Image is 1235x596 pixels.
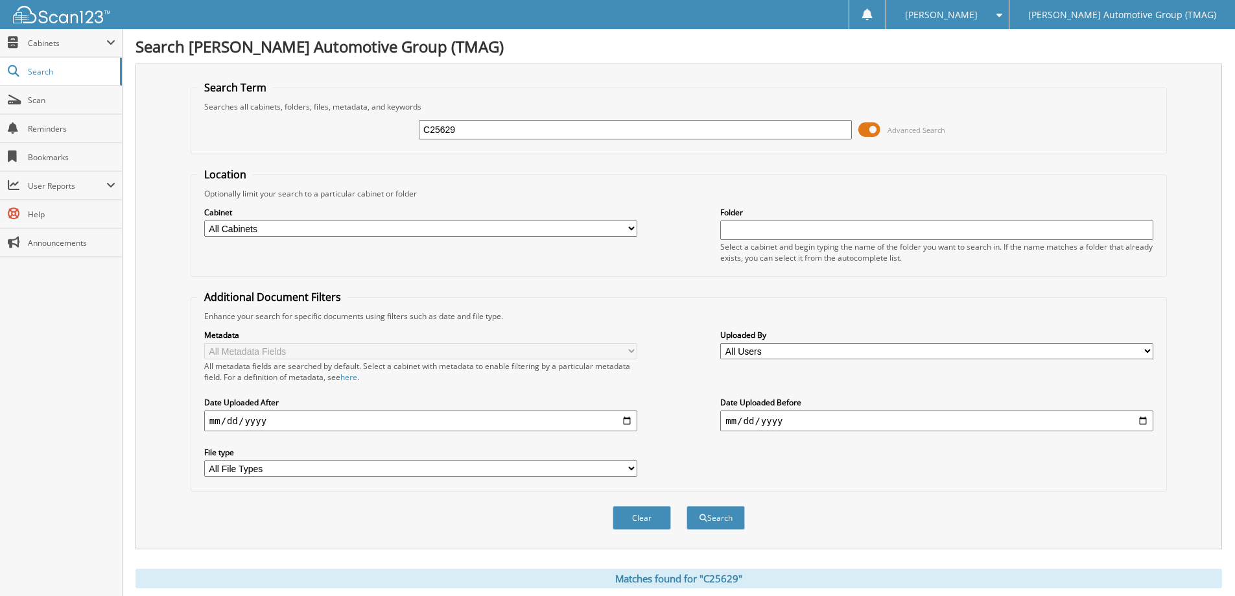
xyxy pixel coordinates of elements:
[720,329,1153,340] label: Uploaded By
[198,167,253,182] legend: Location
[135,569,1222,588] div: Matches found for "C25629"
[198,101,1160,112] div: Searches all cabinets, folders, files, metadata, and keywords
[198,188,1160,199] div: Optionally limit your search to a particular cabinet or folder
[720,207,1153,218] label: Folder
[28,38,106,49] span: Cabinets
[28,152,115,163] span: Bookmarks
[135,36,1222,57] h1: Search [PERSON_NAME] Automotive Group (TMAG)
[687,506,745,530] button: Search
[340,372,357,383] a: here
[613,506,671,530] button: Clear
[13,6,110,23] img: scan123-logo-white.svg
[198,311,1160,322] div: Enhance your search for specific documents using filters such as date and file type.
[28,95,115,106] span: Scan
[204,361,637,383] div: All metadata fields are searched by default. Select a cabinet with metadata to enable filtering b...
[28,66,113,77] span: Search
[28,123,115,134] span: Reminders
[204,411,637,431] input: start
[28,209,115,220] span: Help
[1028,11,1216,19] span: [PERSON_NAME] Automotive Group (TMAG)
[888,125,945,135] span: Advanced Search
[204,329,637,340] label: Metadata
[905,11,978,19] span: [PERSON_NAME]
[204,447,637,458] label: File type
[28,180,106,191] span: User Reports
[198,80,273,95] legend: Search Term
[204,207,637,218] label: Cabinet
[720,411,1153,431] input: end
[204,397,637,408] label: Date Uploaded After
[28,237,115,248] span: Announcements
[198,290,347,304] legend: Additional Document Filters
[720,241,1153,263] div: Select a cabinet and begin typing the name of the folder you want to search in. If the name match...
[720,397,1153,408] label: Date Uploaded Before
